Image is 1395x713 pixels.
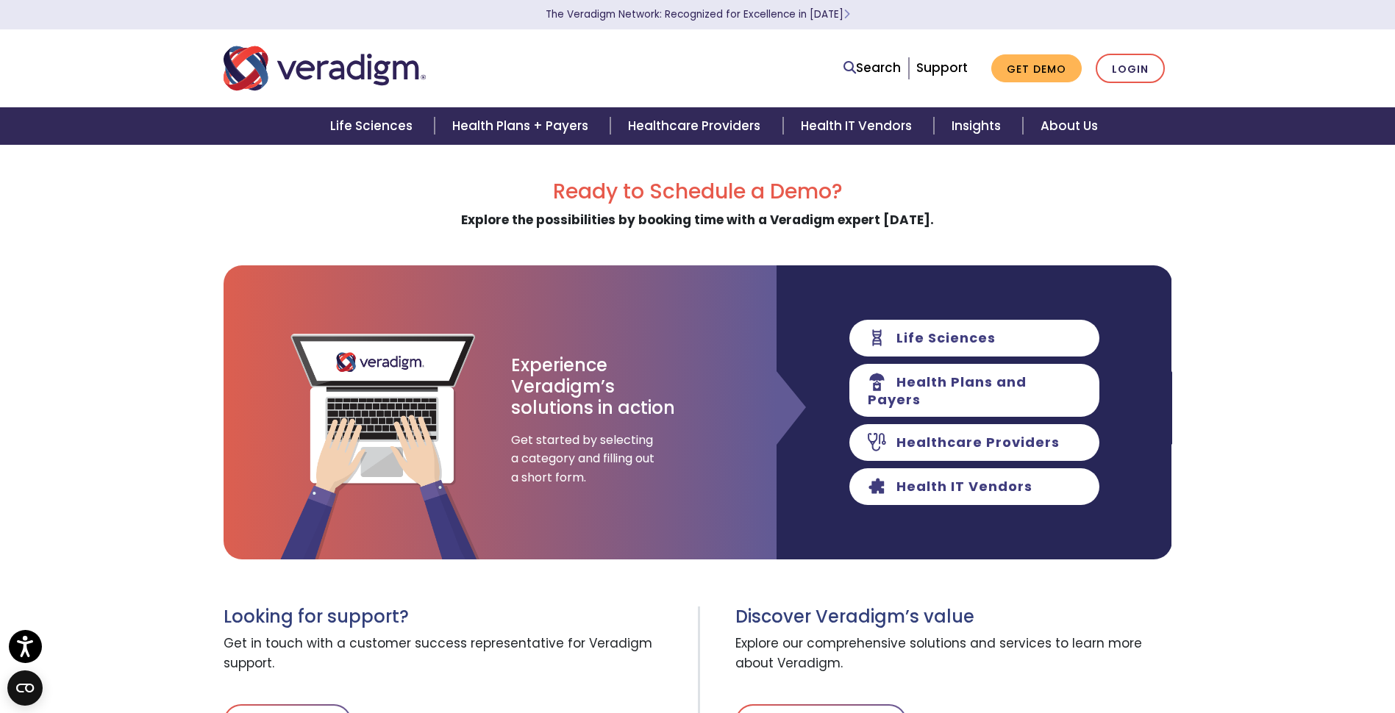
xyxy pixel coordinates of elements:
h3: Looking for support? [224,606,687,628]
a: Get Demo [991,54,1082,83]
a: Login [1096,54,1165,84]
h2: Ready to Schedule a Demo? [224,179,1172,204]
span: Get in touch with a customer success representative for Veradigm support. [224,628,687,681]
a: Insights [934,107,1023,145]
h3: Experience Veradigm’s solutions in action [511,355,677,418]
button: Open CMP widget [7,670,43,706]
span: Learn More [843,7,850,21]
img: Veradigm logo [224,44,426,93]
a: Health IT Vendors [783,107,934,145]
span: Get started by selecting a category and filling out a short form. [511,431,658,487]
a: Health Plans + Payers [435,107,610,145]
a: Search [843,58,901,78]
h3: Discover Veradigm’s value [735,606,1172,628]
a: Support [916,59,968,76]
a: About Us [1023,107,1116,145]
a: Healthcare Providers [610,107,782,145]
a: Life Sciences [313,107,435,145]
strong: Explore the possibilities by booking time with a Veradigm expert [DATE]. [461,211,934,229]
a: The Veradigm Network: Recognized for Excellence in [DATE]Learn More [546,7,850,21]
span: Explore our comprehensive solutions and services to learn more about Veradigm. [735,628,1172,681]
